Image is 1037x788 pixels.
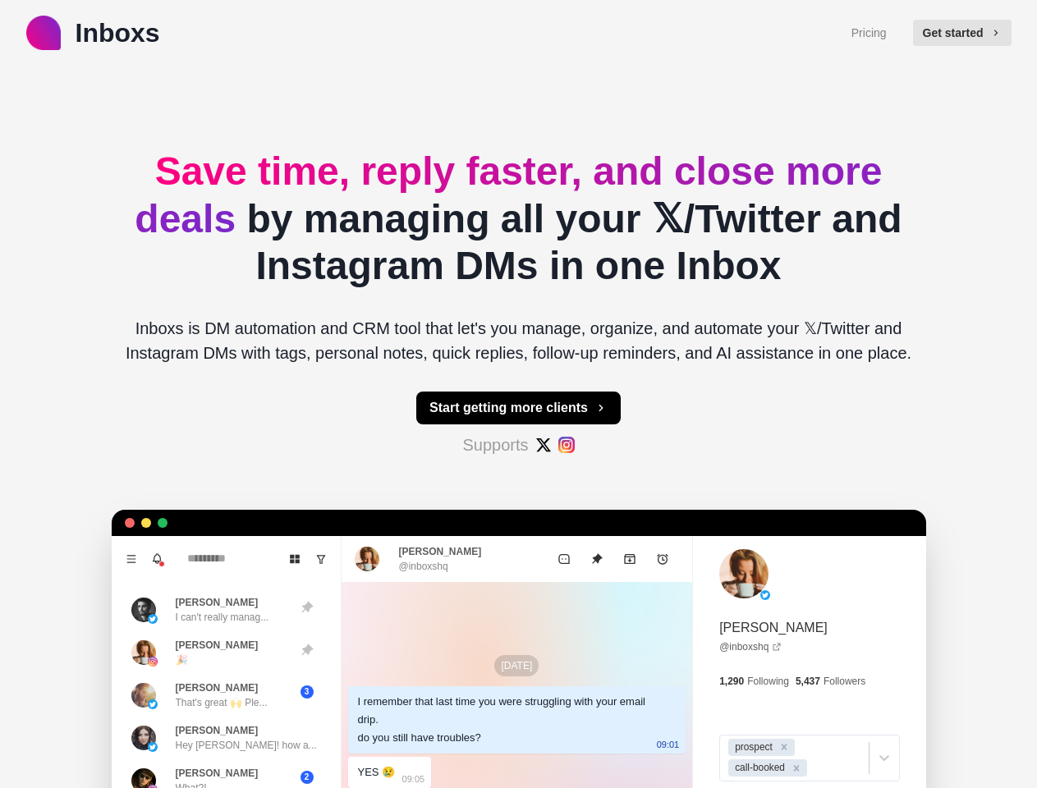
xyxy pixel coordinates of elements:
[176,595,259,610] p: [PERSON_NAME]
[26,16,61,50] img: logo
[535,437,552,453] img: #
[580,543,613,575] button: Unpin
[282,546,308,572] button: Board View
[112,148,926,290] h2: by managing all your 𝕏/Twitter and Instagram DMs in one Inbox
[730,759,787,777] div: call-booked
[145,546,171,572] button: Notifications
[76,13,160,53] p: Inboxs
[719,674,744,689] p: 1,290
[613,543,646,575] button: Archive
[308,546,334,572] button: Show unread conversations
[176,695,268,710] p: That's great 🙌 Ple...
[796,674,820,689] p: 5,437
[462,433,528,457] p: Supports
[148,742,158,752] img: picture
[719,618,828,638] p: [PERSON_NAME]
[399,544,482,559] p: [PERSON_NAME]
[358,693,650,747] div: I remember that last time you were struggling with your email drip. do you still have troubles?
[402,770,425,788] p: 09:05
[730,739,775,756] div: prospect
[548,543,580,575] button: Mark as unread
[176,680,259,695] p: [PERSON_NAME]
[719,549,769,598] img: picture
[131,683,156,708] img: picture
[719,639,782,654] a: @inboxshq
[760,590,770,600] img: picture
[176,610,269,625] p: I can't really manag...
[131,598,156,622] img: picture
[355,547,379,571] img: picture
[824,674,865,689] p: Followers
[148,657,158,667] img: picture
[301,771,314,784] span: 2
[301,685,314,699] span: 3
[494,655,539,676] p: [DATE]
[747,674,789,689] p: Following
[135,149,882,241] span: Save time, reply faster, and close more deals
[176,638,259,653] p: [PERSON_NAME]
[148,614,158,624] img: picture
[176,766,259,781] p: [PERSON_NAME]
[787,759,805,777] div: Remove call-booked
[558,437,575,453] img: #
[112,316,926,365] p: Inboxs is DM automation and CRM tool that let's you manage, organize, and automate your 𝕏/Twitter...
[176,738,317,753] p: Hey [PERSON_NAME]! how a...
[358,763,396,781] div: YES 😢
[176,653,188,667] p: 🎉
[657,735,680,754] p: 09:01
[26,13,160,53] a: logoInboxs
[775,739,793,756] div: Remove prospect
[118,546,145,572] button: Menu
[176,723,259,738] p: [PERSON_NAME]
[913,20,1012,46] button: Get started
[131,640,156,665] img: picture
[416,392,621,424] button: Start getting more clients
[131,726,156,750] img: picture
[399,559,448,574] p: @inboxshq
[148,699,158,709] img: picture
[851,25,887,42] a: Pricing
[646,543,679,575] button: Add reminder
